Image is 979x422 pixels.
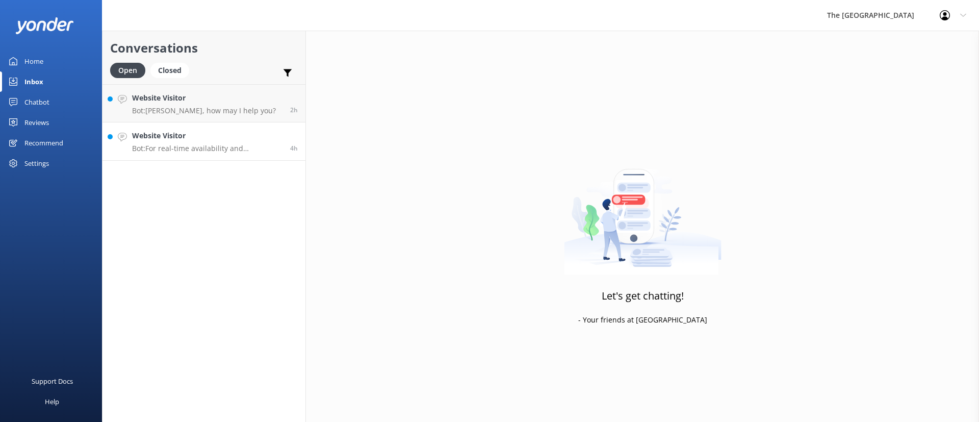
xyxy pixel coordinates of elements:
[132,106,276,115] p: Bot: [PERSON_NAME], how may I help you?
[132,130,282,141] h4: Website Visitor
[24,92,49,112] div: Chatbot
[150,64,194,76] a: Closed
[602,288,684,304] h3: Let's get chatting!
[32,371,73,391] div: Support Docs
[132,92,276,104] h4: Website Visitor
[110,63,145,78] div: Open
[24,51,43,71] div: Home
[102,84,305,122] a: Website VisitorBot:[PERSON_NAME], how may I help you?2h
[24,153,49,173] div: Settings
[132,144,282,153] p: Bot: For real-time availability and accommodation bookings, please visit [URL][DOMAIN_NAME].
[110,64,150,76] a: Open
[24,133,63,153] div: Recommend
[110,38,298,58] h2: Conversations
[290,106,298,114] span: Aug 22 2025 12:54pm (UTC -10:00) Pacific/Honolulu
[24,71,43,92] div: Inbox
[578,314,707,326] p: - Your friends at [GEOGRAPHIC_DATA]
[102,122,305,161] a: Website VisitorBot:For real-time availability and accommodation bookings, please visit [URL][DOMA...
[564,147,722,275] img: artwork of a man stealing a conversation from at giant smartphone
[24,112,49,133] div: Reviews
[290,144,298,153] span: Aug 22 2025 11:16am (UTC -10:00) Pacific/Honolulu
[15,17,74,34] img: yonder-white-logo.png
[150,63,189,78] div: Closed
[45,391,59,412] div: Help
